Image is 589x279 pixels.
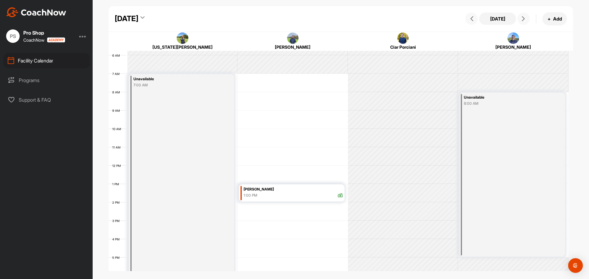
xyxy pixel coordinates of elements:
div: 6 AM [109,54,126,57]
img: square_97d7065dee9584326f299e5bc88bd91d.jpg [177,32,188,44]
div: 10 AM [109,127,127,131]
div: 12 PM [109,164,127,168]
div: 8 AM [109,90,126,94]
span: + [548,16,551,22]
div: 1 PM [109,182,125,186]
div: [PERSON_NAME] [468,44,559,50]
div: Support & FAQ [3,92,90,107]
div: Open Intercom Messenger [568,258,583,273]
div: [DATE] [115,13,138,24]
div: 11 AM [109,145,127,149]
div: 2 PM [109,201,126,204]
div: CoachNow [23,37,65,43]
div: Facility Calendar [3,53,90,68]
div: [PERSON_NAME] [247,44,339,50]
div: 7 AM [109,72,126,76]
img: square_e7f01a7cdd3d5cba7fa3832a10add056.jpg [287,32,299,44]
div: [US_STATE][PERSON_NAME] [137,44,229,50]
div: PS [6,29,20,43]
img: square_909ed3242d261a915dd01046af216775.jpg [507,32,519,44]
div: Ciar Porciani [357,44,449,50]
div: 3 PM [109,219,126,223]
button: +Add [542,12,567,25]
div: Programs [3,73,90,88]
button: [DATE] [479,13,516,25]
div: 7:00 AM [133,82,215,88]
div: [PERSON_NAME] [244,186,343,193]
div: 5 PM [109,256,126,259]
img: square_b4d54992daa58f12b60bc3814c733fd4.jpg [397,32,409,44]
div: 9 AM [109,109,126,112]
div: Unavailable [133,76,215,83]
div: 4 PM [109,237,126,241]
div: 8:00 AM [464,101,546,106]
div: Pro Shop [23,30,65,35]
img: CoachNow [6,7,66,17]
div: Unavailable [464,94,546,101]
img: CoachNow acadmey [47,37,65,43]
div: 1:00 PM [244,193,257,198]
